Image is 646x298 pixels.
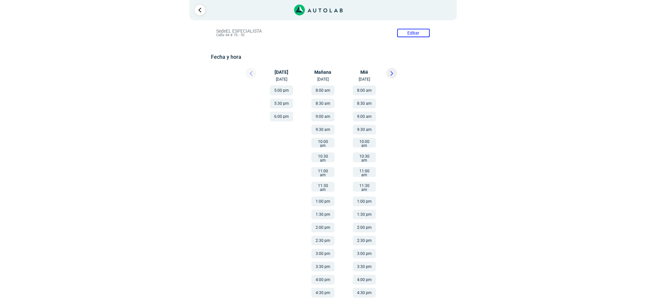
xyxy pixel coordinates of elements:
button: 11:30 am [353,182,376,192]
button: 1:00 pm [353,196,376,206]
button: 10:30 am [311,152,335,162]
button: 8:30 am [353,99,376,108]
button: 8:30 am [311,99,335,108]
button: 1:00 pm [311,196,335,206]
button: 1:30 pm [353,210,376,219]
button: 3:30 pm [311,262,335,272]
button: 3:30 pm [353,262,376,272]
a: Ir al paso anterior [195,5,205,15]
h5: Fecha y hora [211,54,435,60]
button: 9:30 am [353,125,376,134]
button: 5:30 pm [270,99,293,108]
a: Link al sitio de autolab [294,7,343,13]
button: 8:00 am [353,86,376,95]
button: 11:00 am [311,167,335,177]
button: 9:00 am [311,112,335,121]
button: 4:00 pm [311,275,335,285]
button: 8:00 am [311,86,335,95]
button: 11:00 am [353,167,376,177]
button: 4:30 pm [353,288,376,298]
button: 4:30 pm [311,288,335,298]
button: 5:00 pm [270,86,293,95]
button: 3:00 pm [353,249,376,259]
button: 9:30 am [311,125,335,134]
button: 3:00 pm [311,249,335,259]
button: 10:00 am [311,138,335,148]
button: 2:30 pm [353,236,376,245]
button: 6:00 pm [270,112,293,121]
button: 2:00 pm [311,223,335,232]
button: 11:30 am [311,182,335,192]
button: 2:30 pm [311,236,335,245]
button: 4:00 pm [353,275,376,285]
button: 2:00 pm [353,223,376,232]
button: 10:30 am [353,152,376,162]
button: 1:30 pm [311,210,335,219]
button: 10:00 am [353,138,376,148]
button: 9:00 am [353,112,376,121]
